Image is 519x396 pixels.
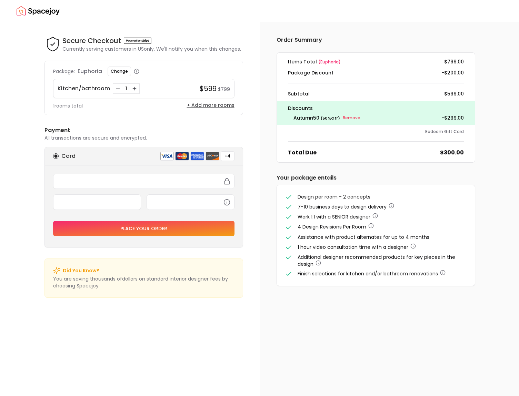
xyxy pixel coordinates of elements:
[206,152,219,161] img: discover
[151,199,230,205] iframe: Secure CVC input frame
[190,152,204,161] img: american express
[123,85,130,92] div: 1
[92,134,146,141] span: secure and encrypted
[124,38,151,44] img: Powered by stripe
[53,275,234,289] p: You are saving thousands of dollar s on standard interior designer fees by choosing Spacejoy.
[277,36,475,44] h6: Order Summary
[321,115,340,121] small: ( 50 % Off)
[58,84,110,93] p: Kitchen/bathroom
[221,151,234,161] button: +4
[318,59,341,65] span: ( euphoria )
[218,86,230,93] small: $799
[288,69,333,76] dt: Package Discount
[440,149,464,157] dd: $300.00
[298,270,438,277] span: Finish selections for kitchen and/or bathroom renovations
[298,244,408,251] span: 1 hour video consultation time with a designer
[53,221,234,236] button: Place your order
[108,67,131,76] button: Change
[441,114,464,122] p: - $299.00
[298,203,387,210] span: 7-10 business days to design delivery
[288,58,341,65] dt: Items Total
[53,68,75,75] p: Package:
[288,149,317,157] dt: Total Due
[58,199,137,205] iframe: Secure expiration date input frame
[444,58,464,65] dd: $799.00
[62,36,121,45] h4: Secure Checkout
[293,114,319,121] span: autumn50
[62,45,241,52] p: Currently serving customers in US only. We'll notify you when this changes.
[441,69,464,76] dd: -$200.00
[78,67,102,75] p: euphoria
[17,4,60,18] img: Spacejoy Logo
[288,104,464,112] p: Discounts
[298,223,366,230] span: 4 Design Revisions Per Room
[61,152,76,160] h6: Card
[175,152,189,161] img: mastercard
[160,152,174,161] img: visa
[298,193,370,200] span: Design per room - 2 concepts
[44,126,243,134] h6: Payment
[298,213,370,220] span: Work 1:1 with a SENIOR designer
[114,85,121,92] button: Decrease quantity for Kitchen/bathroom
[288,90,310,97] dt: Subtotal
[131,85,138,92] button: Increase quantity for Kitchen/bathroom
[63,267,99,274] p: Did You Know?
[298,234,429,241] span: Assistance with product alternates for up to 4 months
[343,115,360,121] small: Remove
[200,84,217,93] h4: $599
[425,129,464,134] button: Redeem Gift Card
[187,102,234,109] button: + Add more rooms
[277,174,475,182] h6: Your package entails
[298,254,455,267] span: Additional designer recommended products for key pieces in the design
[44,134,243,141] p: All transactions are .
[444,90,464,97] dd: $599.00
[53,102,83,109] p: 1 rooms total
[58,178,230,184] iframe: Secure card number input frame
[17,4,60,18] a: Spacejoy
